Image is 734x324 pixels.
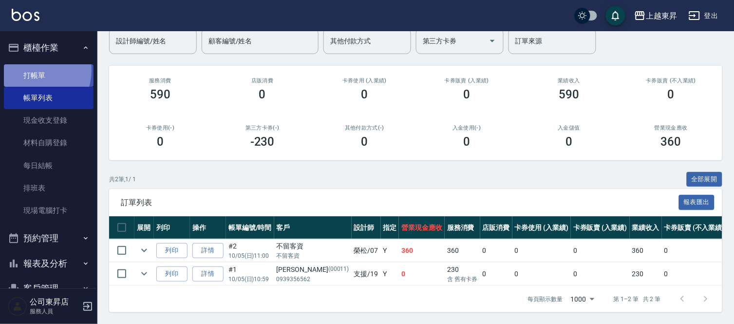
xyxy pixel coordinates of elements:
[571,263,630,286] td: 0
[485,33,500,49] button: Open
[480,216,512,239] th: 店販消費
[381,239,399,262] td: Y
[445,263,480,286] td: 230
[12,9,39,21] img: Logo
[381,216,399,239] th: 指定
[328,265,349,275] p: (00011)
[274,216,352,239] th: 客戶
[630,263,662,286] td: 230
[250,135,275,149] h3: -230
[121,125,200,131] h2: 卡券使用(-)
[4,177,94,199] a: 排班表
[325,77,404,84] h2: 卡券使用 (入業績)
[156,243,188,258] button: 列印
[30,297,79,307] h5: 公司東昇店
[571,216,630,239] th: 卡券販賣 (入業績)
[529,125,608,131] h2: 入金儲值
[226,216,274,239] th: 帳單編號/時間
[567,286,598,312] div: 1000
[150,88,170,101] h3: 590
[512,216,571,239] th: 卡券使用 (入業績)
[121,198,679,208] span: 訂單列表
[687,172,723,187] button: 全部展開
[668,88,675,101] h3: 0
[630,6,681,26] button: 上越東昇
[427,77,506,84] h2: 卡券販賣 (入業績)
[137,243,151,258] button: expand row
[646,10,677,22] div: 上越東昇
[226,263,274,286] td: #1
[447,275,478,284] p: 含 舊有卡券
[192,267,224,282] a: 詳情
[632,77,711,84] h2: 卡券販賣 (不入業績)
[427,125,506,131] h2: 入金使用(-)
[352,263,381,286] td: 支援 /19
[352,216,381,239] th: 設計師
[277,275,349,284] p: 0939356562
[661,135,681,149] h3: 360
[4,199,94,222] a: 現場電腦打卡
[157,135,164,149] h3: 0
[4,251,94,276] button: 報表及分析
[223,125,302,131] h2: 第三方卡券(-)
[8,297,27,316] img: Person
[109,175,136,184] p: 共 2 筆, 1 / 1
[154,216,190,239] th: 列印
[4,87,94,109] a: 帳單列表
[512,239,571,262] td: 0
[480,263,512,286] td: 0
[190,216,226,239] th: 操作
[4,154,94,177] a: 每日結帳
[662,263,727,286] td: 0
[223,77,302,84] h2: 店販消費
[226,239,274,262] td: #2
[630,216,662,239] th: 業績收入
[30,307,79,316] p: 服務人員
[277,265,349,275] div: [PERSON_NAME]
[445,216,480,239] th: 服務消費
[559,88,579,101] h3: 590
[228,275,272,284] p: 10/05 (日) 10:59
[4,132,94,154] a: 材料自購登錄
[121,77,200,84] h3: 服務消費
[529,77,608,84] h2: 業績收入
[571,239,630,262] td: 0
[685,7,722,25] button: 登出
[463,135,470,149] h3: 0
[614,295,661,304] p: 第 1–2 筆 共 2 筆
[630,239,662,262] td: 360
[528,295,563,304] p: 每頁顯示數量
[632,125,711,131] h2: 營業現金應收
[480,239,512,262] td: 0
[4,276,94,301] button: 客戶管理
[512,263,571,286] td: 0
[445,239,480,262] td: 360
[679,195,715,210] button: 報表匯出
[4,35,94,60] button: 櫃檯作業
[259,88,266,101] h3: 0
[399,239,445,262] td: 360
[361,135,368,149] h3: 0
[463,88,470,101] h3: 0
[4,109,94,132] a: 現金收支登錄
[277,241,349,251] div: 不留客資
[399,216,445,239] th: 營業現金應收
[361,88,368,101] h3: 0
[156,267,188,282] button: 列印
[4,64,94,87] a: 打帳單
[662,239,727,262] td: 0
[4,226,94,251] button: 預約管理
[134,216,154,239] th: 展開
[325,125,404,131] h2: 其他付款方式(-)
[137,267,151,281] button: expand row
[679,197,715,207] a: 報表匯出
[352,239,381,262] td: 榮松 /07
[277,251,349,260] p: 不留客資
[662,216,727,239] th: 卡券販賣 (不入業績)
[606,6,625,25] button: save
[228,251,272,260] p: 10/05 (日) 11:00
[399,263,445,286] td: 0
[381,263,399,286] td: Y
[565,135,572,149] h3: 0
[192,243,224,258] a: 詳情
